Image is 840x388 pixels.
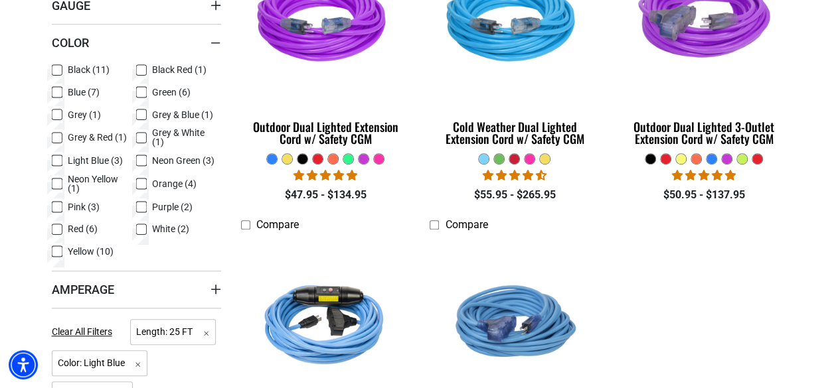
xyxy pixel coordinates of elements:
[619,121,788,145] div: Outdoor Dual Lighted 3-Outlet Extension Cord w/ Safety CGM
[52,282,114,297] span: Amperage
[52,35,89,50] span: Color
[256,218,299,231] span: Compare
[152,224,189,233] span: White (2)
[68,88,100,97] span: Blue (7)
[445,218,487,231] span: Compare
[430,187,599,203] div: $55.95 - $265.95
[152,156,214,165] span: Neon Green (3)
[52,24,221,61] summary: Color
[241,121,410,145] div: Outdoor Dual Lighted Extension Cord w/ Safety CGM
[672,169,736,182] span: 4.80 stars
[152,65,207,74] span: Black Red (1)
[52,356,148,369] a: Color: Light Blue
[152,179,197,188] span: Orange (4)
[130,319,216,345] span: Length: 25 FT
[52,350,148,376] span: Color: Light Blue
[52,271,221,308] summary: Amperage
[619,187,788,203] div: $50.95 - $137.95
[152,202,193,212] span: Purple (2)
[294,169,357,182] span: 4.82 stars
[68,110,101,119] span: Grey (1)
[68,202,100,212] span: Pink (3)
[130,325,216,338] a: Length: 25 FT
[152,110,213,119] span: Grey & Blue (1)
[68,65,110,74] span: Black (11)
[9,350,38,379] div: Accessibility Menu
[483,169,546,182] span: 4.62 stars
[152,128,216,147] span: Grey & White (1)
[430,121,599,145] div: Cold Weather Dual Lighted Extension Cord w/ Safety CGM
[68,247,114,256] span: Yellow (10)
[52,325,118,339] a: Clear All Filters
[68,133,127,142] span: Grey & Red (1)
[68,224,98,233] span: Red (6)
[68,156,123,165] span: Light Blue (3)
[241,187,410,203] div: $47.95 - $134.95
[152,88,191,97] span: Green (6)
[68,174,131,193] span: Neon Yellow (1)
[52,326,112,337] span: Clear All Filters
